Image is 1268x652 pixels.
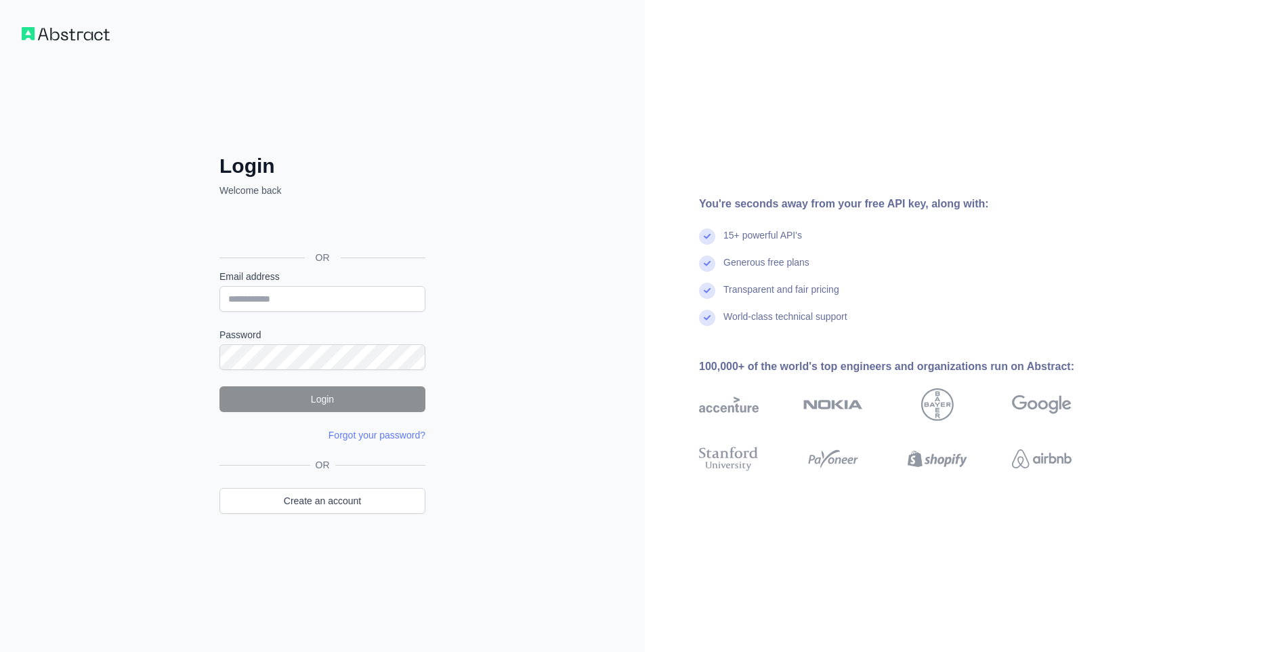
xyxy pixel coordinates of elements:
[219,270,425,283] label: Email address
[723,310,847,337] div: World-class technical support
[921,388,954,421] img: bayer
[310,458,335,472] span: OR
[329,430,425,441] a: Forgot your password?
[219,154,425,178] h2: Login
[213,212,429,242] iframe: Кнопка "Войти с аккаунтом Google"
[723,228,802,256] div: 15+ powerful API's
[305,251,341,264] span: OR
[219,328,425,342] label: Password
[723,256,809,283] div: Generous free plans
[803,444,863,474] img: payoneer
[699,196,1115,212] div: You're seconds away from your free API key, along with:
[699,444,759,474] img: stanford university
[1012,444,1072,474] img: airbnb
[219,184,425,197] p: Welcome back
[219,488,425,514] a: Create an account
[699,310,715,326] img: check mark
[699,256,715,272] img: check mark
[219,386,425,412] button: Login
[803,388,863,421] img: nokia
[699,388,759,421] img: accenture
[699,359,1115,375] div: 100,000+ of the world's top engineers and organizations run on Abstract:
[1012,388,1072,421] img: google
[22,27,110,41] img: Workflow
[699,283,715,299] img: check mark
[908,444,967,474] img: shopify
[723,283,839,310] div: Transparent and fair pricing
[699,228,715,245] img: check mark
